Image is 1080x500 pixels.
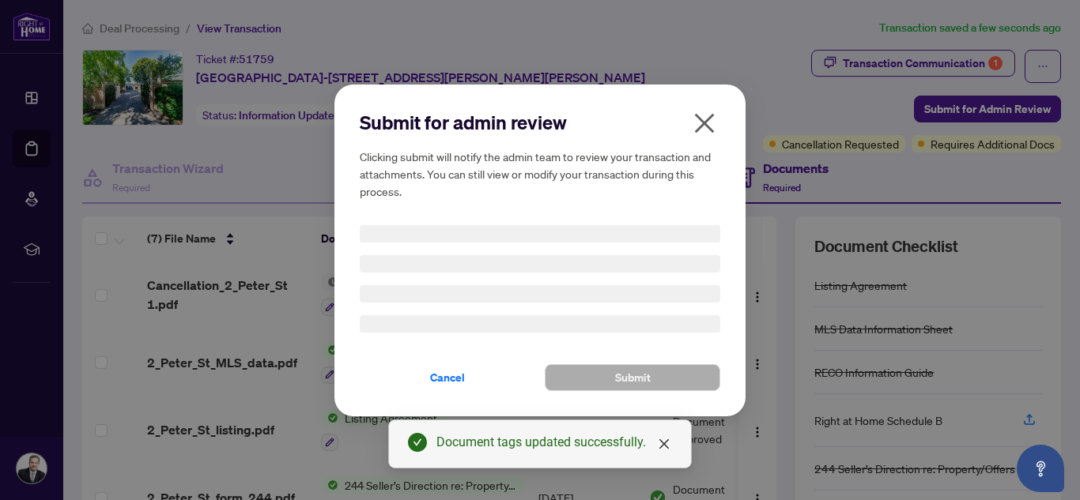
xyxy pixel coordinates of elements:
[658,438,670,450] span: close
[360,148,720,200] h5: Clicking submit will notify the admin team to review your transaction and attachments. You can st...
[360,364,535,391] button: Cancel
[436,433,672,452] div: Document tags updated successfully.
[692,111,717,136] span: close
[655,435,673,453] a: Close
[545,364,720,391] button: Submit
[408,433,427,452] span: check-circle
[430,365,465,390] span: Cancel
[360,110,720,135] h2: Submit for admin review
[1017,445,1064,492] button: Open asap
